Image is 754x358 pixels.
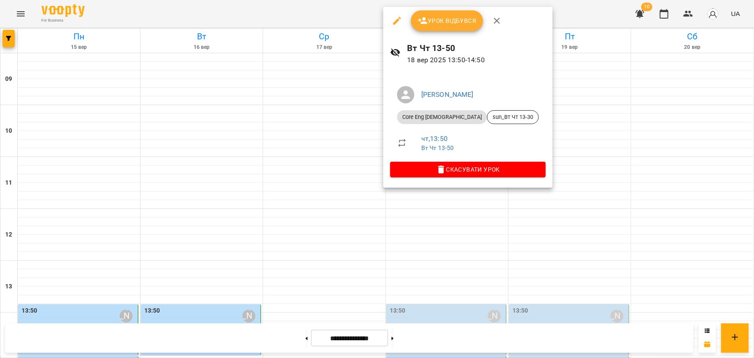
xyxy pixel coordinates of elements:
[418,16,477,26] span: Урок відбувся
[421,144,454,151] a: Вт Чт 13-50
[421,134,448,143] a: чт , 13:50
[487,113,538,121] span: sun_Вт Чт 13-30
[407,55,546,65] p: 18 вер 2025 13:50 - 14:50
[397,113,487,121] span: Core Eng [DEMOGRAPHIC_DATA]
[407,42,546,55] h6: Вт Чт 13-50
[411,10,484,31] button: Урок відбувся
[487,110,539,124] div: sun_Вт Чт 13-30
[397,164,539,175] span: Скасувати Урок
[421,90,474,99] a: [PERSON_NAME]
[390,162,546,177] button: Скасувати Урок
